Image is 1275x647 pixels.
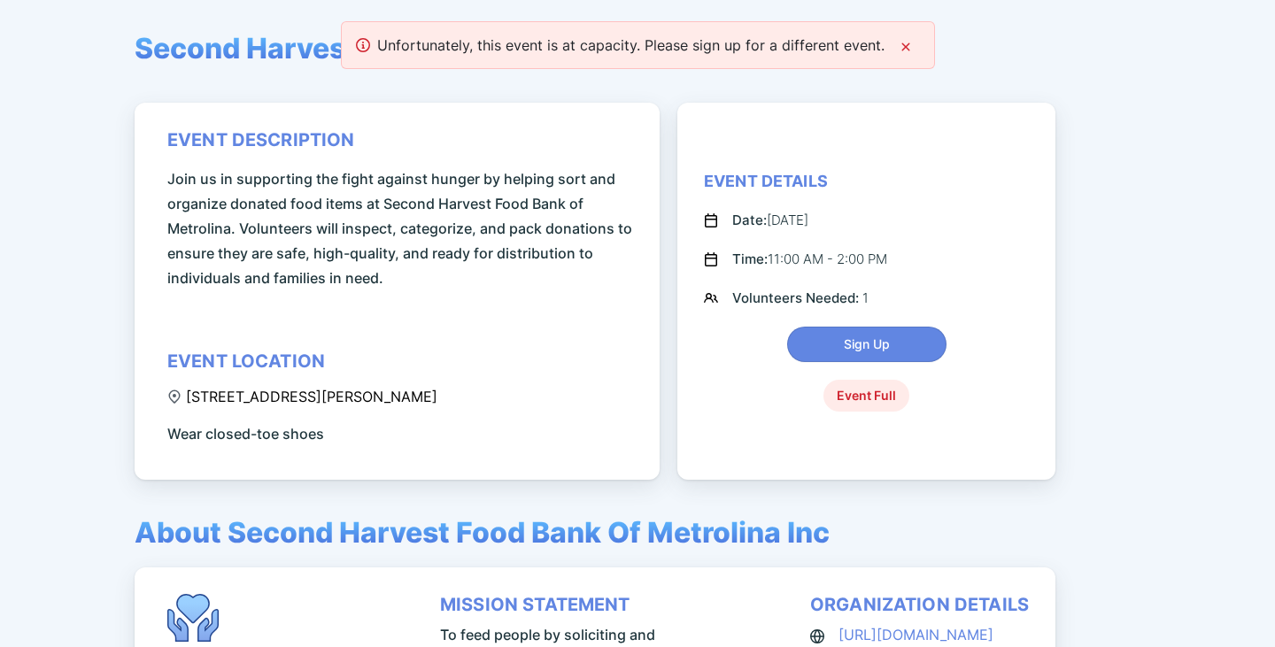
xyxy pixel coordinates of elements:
div: [STREET_ADDRESS][PERSON_NAME] [167,388,437,405]
button: Sign Up [787,327,947,362]
div: Event Details [704,171,828,192]
a: [URL][DOMAIN_NAME] [838,626,993,643]
span: Time: [732,250,768,267]
div: organization details [810,594,1029,615]
div: event location [167,350,325,372]
span: Volunteers Needed: [732,289,862,306]
div: 1 [732,288,869,309]
span: Sign Up [844,335,890,353]
span: Join us in supporting the fight against hunger by helping sort and organize donated food items at... [167,166,633,290]
div: mission statement [440,594,630,615]
div: 11:00 AM - 2:00 PM [732,249,887,270]
span: Wear closed-toe shoes [167,421,324,446]
span: About Second Harvest Food Bank Of Metrolina Inc [135,515,830,550]
div: event description [167,129,355,150]
div: [DATE] [732,210,808,231]
span: Unfortunately, this event is at capacity. Please sign up for a different event. [377,36,885,54]
div: Event Full [823,380,909,412]
span: Date: [732,212,767,228]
